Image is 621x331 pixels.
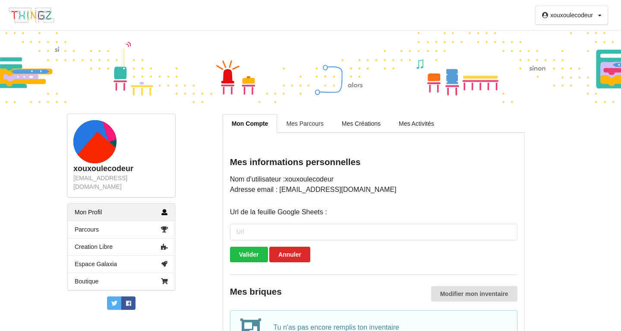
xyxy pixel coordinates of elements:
[230,224,517,240] input: Url
[68,238,175,255] a: Creation Libre
[269,247,310,262] button: Annuler
[73,174,169,191] div: [EMAIL_ADDRESS][DOMAIN_NAME]
[230,247,268,262] button: Valider
[223,114,277,133] a: Mon Compte
[230,156,517,168] div: Mes informations personnelles
[230,286,517,297] div: Mes briques
[68,204,175,221] a: Mon Profil
[277,114,332,132] a: Mes Parcours
[73,164,169,174] div: xouxoulecodeur
[431,286,517,302] button: Modifier mon inventaire
[68,255,175,273] a: Espace Galaxia
[550,12,593,18] div: xouxoulecodeur
[68,273,175,290] a: Boutique
[390,114,443,132] a: Mes Activités
[230,174,517,262] div: Nom d'utilisateur : xouxoulecodeur Adresse email : [EMAIL_ADDRESS][DOMAIN_NAME] Url de la feuille...
[68,221,175,238] a: Parcours
[333,114,390,132] a: Mes Créations
[8,7,55,23] img: thingz_logo.png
